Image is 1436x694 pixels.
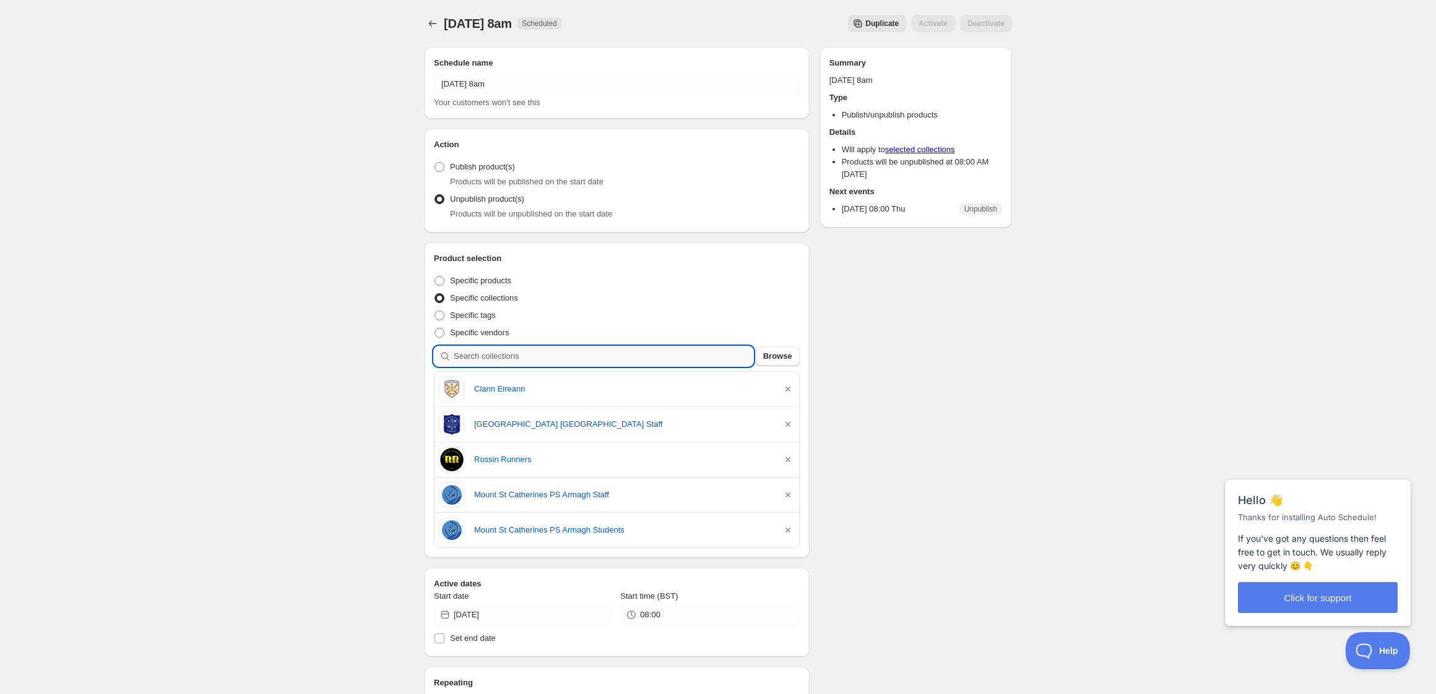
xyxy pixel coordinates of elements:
span: Products will be unpublished on the start date [450,209,612,218]
span: Unpublish product(s) [450,194,524,203]
li: Publish/unpublish products [842,109,1002,121]
h2: Details [829,126,1002,139]
a: Rossin Runners [474,453,772,466]
h2: Product selection [434,252,800,265]
span: [DATE] 8am [444,17,512,30]
a: [GEOGRAPHIC_DATA] [GEOGRAPHIC_DATA] Staff [474,418,772,431]
iframe: Help Scout Beacon - Messages and Notifications [1219,448,1418,632]
h2: Action [434,139,800,151]
h2: Repeating [434,677,800,689]
li: Will apply to [842,144,1002,156]
span: Specific collections [450,293,518,302]
button: Secondary action label [848,15,906,32]
button: Schedules [424,15,441,32]
h2: Next events [829,186,1002,198]
p: [DATE] 8am [829,74,1002,87]
span: Products will be published on the start date [450,177,603,186]
button: Browse [756,346,800,366]
span: Publish product(s) [450,162,515,171]
h2: Summary [829,57,1002,69]
li: Products will be unpublished at 08:00 AM [DATE] [842,156,1002,181]
span: Specific tags [450,311,496,320]
span: Browse [763,350,792,362]
span: Specific products [450,276,511,285]
span: Scheduled [522,19,557,28]
a: selected collections [885,145,955,154]
span: Your customers won't see this [434,98,540,107]
span: Set end date [450,633,496,643]
input: Search collections [454,346,753,366]
a: Mount St Catherines PS Armagh Students [474,524,772,536]
span: Start date [434,591,469,601]
a: Clann Eireann [474,383,772,395]
span: Unpublish [964,204,997,214]
h2: Active dates [434,578,800,590]
span: Start time (BST) [620,591,678,601]
p: [DATE] 08:00 Thu [842,203,906,215]
span: Duplicate [865,19,899,28]
h2: Schedule name [434,57,800,69]
a: Mount St Catherines PS Armagh Staff [474,489,772,501]
h2: Type [829,92,1002,104]
span: Specific vendors [450,328,509,337]
iframe: Help Scout Beacon - Open [1346,632,1411,669]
